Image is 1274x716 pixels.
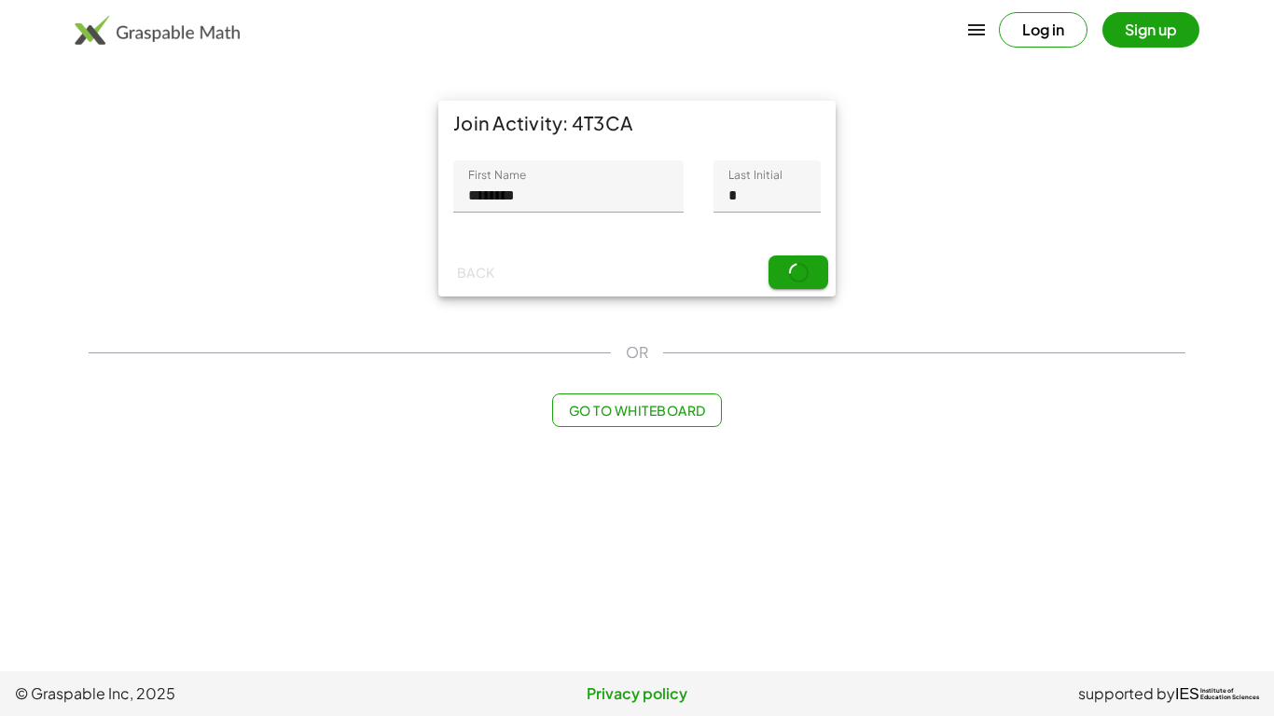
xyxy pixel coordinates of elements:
a: Privacy policy [430,682,845,705]
span: OR [626,341,648,364]
span: supported by [1078,682,1175,705]
span: Go to Whiteboard [568,402,705,419]
div: Join Activity: 4T3CA [438,101,836,145]
span: Institute of Education Sciences [1200,688,1259,701]
span: IES [1175,685,1199,703]
a: IESInstitute ofEducation Sciences [1175,682,1259,705]
span: © Graspable Inc, 2025 [15,682,430,705]
button: Log in [999,12,1087,48]
button: Go to Whiteboard [552,393,721,427]
button: Sign up [1102,12,1199,48]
